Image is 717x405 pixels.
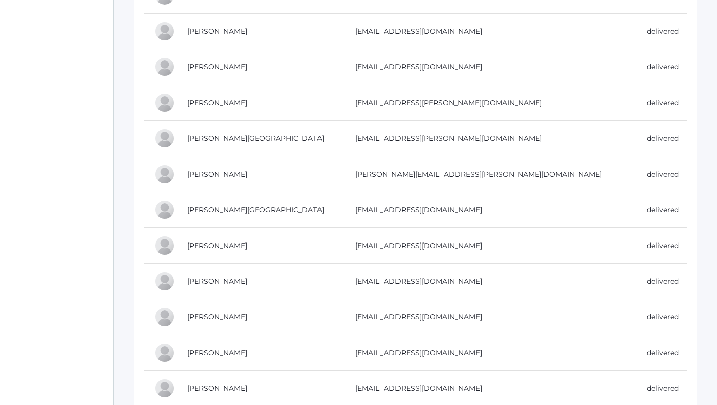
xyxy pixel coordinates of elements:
a: delivered [647,312,679,321]
div: Christina Lewis [154,21,175,41]
a: delivered [647,384,679,393]
a: [PERSON_NAME] [187,98,247,107]
td: [EMAIL_ADDRESS][DOMAIN_NAME] [345,49,636,85]
a: [PERSON_NAME] [187,241,247,250]
div: Randi Ferris [154,271,175,291]
a: delivered [647,98,679,107]
td: [PERSON_NAME][EMAIL_ADDRESS][PERSON_NAME][DOMAIN_NAME] [345,156,636,192]
a: delivered [647,62,679,71]
td: [EMAIL_ADDRESS][PERSON_NAME][DOMAIN_NAME] [345,85,636,121]
a: [PERSON_NAME] [187,348,247,357]
a: [PERSON_NAME] [187,62,247,71]
div: Molly Bigley [154,343,175,363]
a: [PERSON_NAME] [187,27,247,36]
td: [EMAIL_ADDRESS][DOMAIN_NAME] [345,228,636,264]
a: delivered [647,27,679,36]
td: [EMAIL_ADDRESS][DOMAIN_NAME] [345,14,636,49]
td: [EMAIL_ADDRESS][DOMAIN_NAME] [345,264,636,299]
div: Charles Ferris [154,307,175,327]
a: [PERSON_NAME] [187,277,247,286]
div: Geoff Bigley [154,378,175,398]
td: [EMAIL_ADDRESS][DOMAIN_NAME] [345,192,636,228]
a: [PERSON_NAME] [187,170,247,179]
td: [EMAIL_ADDRESS][DOMAIN_NAME] [345,299,636,335]
a: [PERSON_NAME] [187,384,247,393]
a: delivered [647,348,679,357]
a: delivered [647,241,679,250]
div: Charleton Trumpower [154,93,175,113]
a: delivered [647,205,679,214]
a: [PERSON_NAME][GEOGRAPHIC_DATA] [187,205,324,214]
a: delivered [647,277,679,286]
a: [PERSON_NAME][GEOGRAPHIC_DATA] [187,134,324,143]
td: [EMAIL_ADDRESS][DOMAIN_NAME] [345,335,636,371]
div: Derek Sandeman [154,235,175,256]
div: Constantine Trumpower [154,128,175,148]
a: [PERSON_NAME] [187,312,247,321]
a: delivered [647,134,679,143]
div: Adrienne Trumpower [154,164,175,184]
td: [EMAIL_ADDRESS][PERSON_NAME][DOMAIN_NAME] [345,121,636,156]
div: Chris Lewis [154,57,175,77]
div: Sienna Sandeman [154,200,175,220]
a: delivered [647,170,679,179]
